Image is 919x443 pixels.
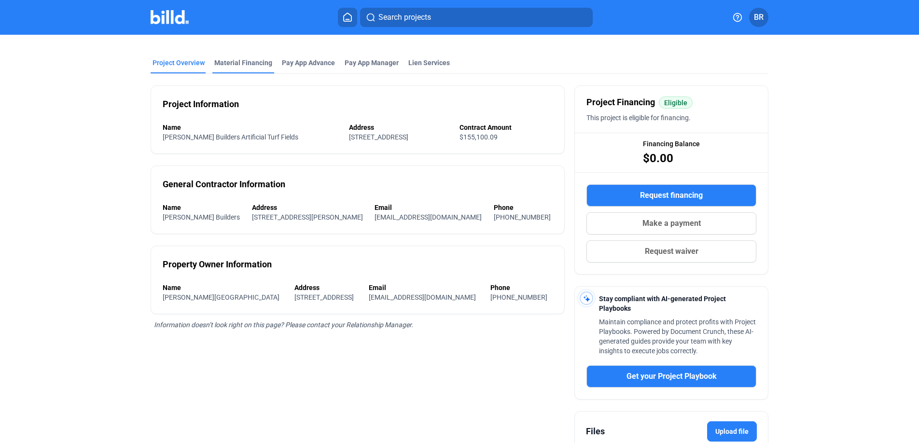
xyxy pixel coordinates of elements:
span: [EMAIL_ADDRESS][DOMAIN_NAME] [375,213,482,221]
span: Request waiver [645,246,698,257]
div: Email [369,283,481,292]
span: [STREET_ADDRESS] [349,133,408,141]
span: Search projects [378,12,431,23]
div: Address [294,283,359,292]
div: Contract Amount [459,123,553,132]
div: Address [349,123,449,132]
div: Pay App Advance [282,58,335,68]
label: Upload file [707,421,757,442]
span: [STREET_ADDRESS][PERSON_NAME] [252,213,363,221]
div: Project Information [163,97,239,111]
span: [PHONE_NUMBER] [494,213,551,221]
span: [STREET_ADDRESS] [294,293,354,301]
button: Request waiver [586,240,756,263]
span: Information doesn’t look right on this page? Please contact your Relationship Manager. [154,321,413,329]
span: Financing Balance [643,139,700,149]
div: Lien Services [408,58,450,68]
span: Stay compliant with AI-generated Project Playbooks [599,295,726,312]
span: BR [754,12,764,23]
span: Project Financing [586,96,655,109]
button: Get your Project Playbook [586,365,756,388]
span: [EMAIL_ADDRESS][DOMAIN_NAME] [369,293,476,301]
div: Phone [490,283,553,292]
span: [PERSON_NAME][GEOGRAPHIC_DATA] [163,293,279,301]
mat-chip: Eligible [659,97,693,109]
span: [PHONE_NUMBER] [490,293,547,301]
div: Name [163,203,242,212]
button: Search projects [360,8,593,27]
img: Billd Company Logo [151,10,189,24]
div: Material Financing [214,58,272,68]
span: Make a payment [642,218,701,229]
div: Email [375,203,484,212]
button: Make a payment [586,212,756,235]
div: Files [586,425,605,438]
span: Request financing [640,190,703,201]
button: BR [749,8,768,27]
span: Get your Project Playbook [627,371,717,382]
div: Name [163,283,285,292]
span: [PERSON_NAME] Builders [163,213,240,221]
span: $155,100.09 [459,133,498,141]
div: Project Overview [153,58,205,68]
div: General Contractor Information [163,178,285,191]
span: Pay App Manager [345,58,399,68]
span: This project is eligible for financing. [586,114,691,122]
span: $0.00 [643,151,673,166]
div: Name [163,123,339,132]
div: Property Owner Information [163,258,272,271]
div: Address [252,203,365,212]
button: Request financing [586,184,756,207]
div: Phone [494,203,553,212]
span: [PERSON_NAME] Builders Artificial Turf Fields [163,133,298,141]
span: Maintain compliance and protect profits with Project Playbooks. Powered by Document Crunch, these... [599,318,756,355]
